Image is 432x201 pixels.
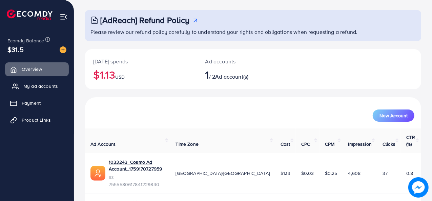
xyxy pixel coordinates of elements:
img: image [408,177,429,198]
span: New Account [379,113,408,118]
span: Ecomdy Balance [7,37,44,44]
span: 0.8 [406,170,413,177]
p: Ad accounts [205,57,273,65]
span: CTR (%) [406,134,415,147]
span: Ad account(s) [215,73,248,80]
h3: [AdReach] Refund Policy [100,15,190,25]
img: logo [7,9,53,20]
img: ic-ads-acc.e4c84228.svg [90,166,105,181]
span: USD [115,74,125,80]
span: Overview [22,66,42,73]
span: $0.03 [301,170,314,177]
span: Payment [22,100,41,106]
span: Impression [348,141,372,147]
a: Overview [5,62,69,76]
span: $31.5 [7,44,24,54]
span: Ad Account [90,141,116,147]
a: 1033243_Cosmo Ad Account_1759170727959 [109,159,165,173]
span: 37 [383,170,388,177]
span: $1.13 [281,170,290,177]
h2: $1.13 [93,68,189,81]
span: CPM [325,141,334,147]
span: ID: 7555580617841229840 [109,174,165,188]
span: 4,608 [348,170,361,177]
span: [GEOGRAPHIC_DATA]/[GEOGRAPHIC_DATA] [176,170,270,177]
a: Product Links [5,113,69,127]
span: Clicks [383,141,395,147]
span: Time Zone [176,141,199,147]
span: $0.25 [325,170,337,177]
button: New Account [373,109,414,122]
p: [DATE] spends [93,57,189,65]
img: menu [60,13,67,21]
h2: / 2 [205,68,273,81]
span: Cost [281,141,290,147]
a: My ad accounts [5,79,69,93]
a: Payment [5,96,69,110]
img: image [60,46,66,53]
span: My ad accounts [23,83,58,89]
span: Product Links [22,117,51,123]
p: Please review our refund policy carefully to understand your rights and obligations when requesti... [90,28,417,36]
span: 1 [205,67,209,82]
span: CPC [301,141,310,147]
